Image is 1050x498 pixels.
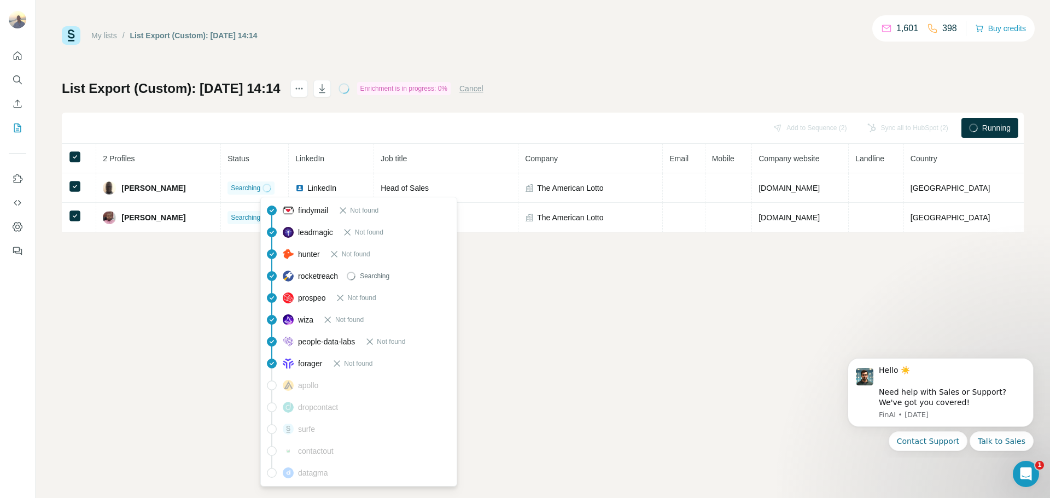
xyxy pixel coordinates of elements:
span: Email [669,154,689,163]
span: Running [982,122,1011,133]
span: Searching [231,213,260,222]
span: [PERSON_NAME] [121,212,185,223]
button: actions [290,80,308,97]
img: provider people-data-labs logo [283,336,294,346]
span: apollo [298,380,318,391]
iframe: Intercom notifications message [831,348,1050,458]
span: Searching [360,271,389,281]
span: [GEOGRAPHIC_DATA] [911,184,990,192]
img: provider datagma logo [283,467,294,478]
a: My lists [91,31,117,40]
span: 2 Profiles [103,154,135,163]
div: List Export (Custom): [DATE] 14:14 [130,30,258,41]
span: Not found [348,293,376,303]
span: Not found [355,227,383,237]
img: provider rocketreach logo [283,271,294,282]
span: dropcontact [298,402,338,413]
span: people-data-labs [298,336,355,347]
img: provider apollo logo [283,380,294,391]
span: [PERSON_NAME] [121,183,185,194]
span: Country [911,154,937,163]
span: LinkedIn [295,154,324,163]
span: 1 [1035,461,1044,470]
span: The American Lotto [537,183,603,194]
span: Not found [345,359,373,368]
span: Company website [759,154,819,163]
img: provider dropcontact logo [283,402,294,413]
span: contactout [298,446,334,456]
img: provider hunter logo [283,249,294,259]
span: [DOMAIN_NAME] [759,184,820,192]
button: Dashboard [9,217,26,237]
button: My lists [9,118,26,138]
img: provider leadmagic logo [283,227,294,238]
button: Buy credits [975,21,1026,36]
img: LinkedIn logo [295,184,304,192]
img: provider prospeo logo [283,292,294,303]
span: Searching [231,183,260,193]
p: 398 [942,22,957,35]
button: Quick start [9,46,26,66]
li: / [122,30,125,41]
span: Job title [381,154,407,163]
span: prospeo [298,292,326,303]
button: Cancel [459,83,483,94]
span: rocketreach [298,271,338,282]
button: Enrich CSV [9,94,26,114]
span: datagma [298,467,328,478]
img: provider wiza logo [283,314,294,325]
span: Head of Sales [381,184,429,192]
span: Not found [377,337,406,347]
span: [DOMAIN_NAME] [759,213,820,222]
p: 1,601 [896,22,918,35]
img: provider findymail logo [283,205,294,216]
span: The American Lotto [537,212,603,223]
span: [GEOGRAPHIC_DATA] [911,213,990,222]
img: Avatar [103,181,116,195]
span: Mobile [712,154,734,163]
img: Avatar [9,11,26,28]
img: provider forager logo [283,358,294,369]
h1: List Export (Custom): [DATE] 14:14 [62,80,281,97]
img: Avatar [103,211,116,224]
button: Use Surfe API [9,193,26,213]
span: Landline [855,154,884,163]
div: Enrichment is in progress: 0% [357,82,451,95]
button: Search [9,70,26,90]
span: wiza [298,314,313,325]
span: Not found [335,315,364,325]
img: provider contactout logo [283,448,294,454]
img: Surfe Logo [62,26,80,45]
iframe: Intercom live chat [1013,461,1039,487]
span: Not found [351,206,379,215]
span: Not found [342,249,370,259]
span: Status [227,154,249,163]
button: Feedback [9,241,26,261]
span: hunter [298,249,320,260]
button: Use Surfe on LinkedIn [9,169,26,189]
img: provider surfe logo [283,423,294,434]
span: findymail [298,205,328,216]
span: surfe [298,424,315,435]
span: leadmagic [298,227,333,238]
span: LinkedIn [307,183,336,194]
span: forager [298,358,322,369]
span: Company [525,154,558,163]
